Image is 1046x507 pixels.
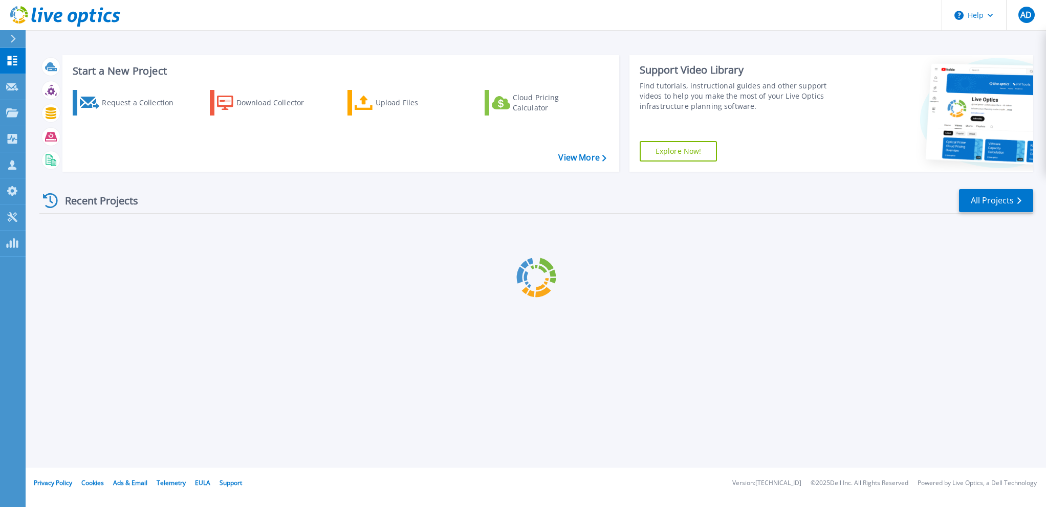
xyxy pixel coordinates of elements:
[34,478,72,487] a: Privacy Policy
[640,141,717,162] a: Explore Now!
[732,480,801,487] li: Version: [TECHNICAL_ID]
[157,478,186,487] a: Telemetry
[113,478,147,487] a: Ads & Email
[195,478,210,487] a: EULA
[73,90,187,116] a: Request a Collection
[81,478,104,487] a: Cookies
[102,93,184,113] div: Request a Collection
[73,65,606,77] h3: Start a New Project
[347,90,462,116] a: Upload Files
[39,188,152,213] div: Recent Projects
[640,81,846,111] div: Find tutorials, instructional guides and other support videos to help you make the most of your L...
[640,63,846,77] div: Support Video Library
[485,90,599,116] a: Cloud Pricing Calculator
[513,93,595,113] div: Cloud Pricing Calculator
[220,478,242,487] a: Support
[376,93,457,113] div: Upload Files
[210,90,324,116] a: Download Collector
[1020,11,1032,19] span: AD
[959,189,1033,212] a: All Projects
[918,480,1037,487] li: Powered by Live Optics, a Dell Technology
[558,153,606,163] a: View More
[811,480,908,487] li: © 2025 Dell Inc. All Rights Reserved
[236,93,318,113] div: Download Collector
